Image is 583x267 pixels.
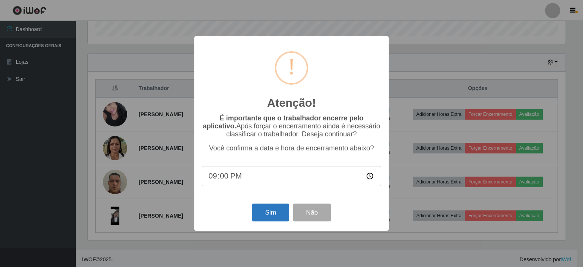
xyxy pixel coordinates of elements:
h2: Atenção! [267,96,316,110]
b: É importante que o trabalhador encerre pelo aplicativo. [203,114,363,130]
p: Após forçar o encerramento ainda é necessário classificar o trabalhador. Deseja continuar? [202,114,381,138]
p: Você confirma a data e hora de encerramento abaixo? [202,144,381,152]
button: Sim [252,204,289,221]
button: Não [293,204,331,221]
